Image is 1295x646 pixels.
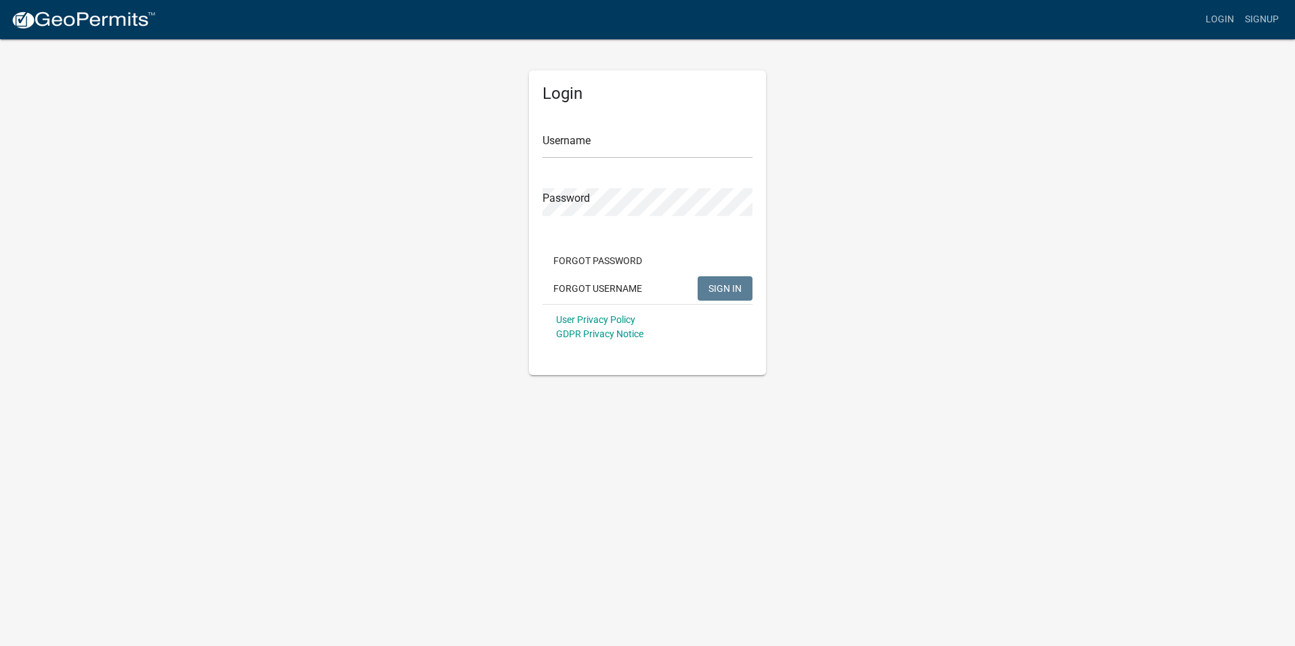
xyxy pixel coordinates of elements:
a: Login [1200,7,1239,33]
button: Forgot Password [543,249,653,273]
a: User Privacy Policy [556,314,635,325]
span: SIGN IN [708,282,742,293]
button: Forgot Username [543,276,653,301]
button: SIGN IN [698,276,752,301]
h5: Login [543,84,752,104]
a: Signup [1239,7,1284,33]
a: GDPR Privacy Notice [556,328,643,339]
